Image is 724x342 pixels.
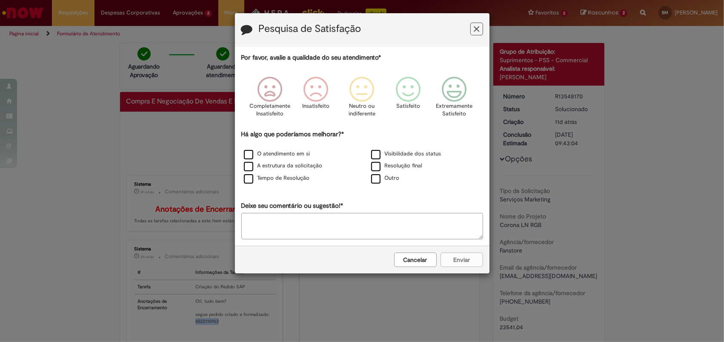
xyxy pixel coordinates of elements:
p: Extremamente Satisfeito [436,102,472,118]
p: Completamente Insatisfeito [249,102,290,118]
div: Insatisfeito [294,70,338,129]
p: Satisfeito [396,102,420,110]
label: Resolução final [371,162,423,170]
label: O atendimento em si [244,150,310,158]
label: Deixe seu comentário ou sugestão!* [241,201,343,210]
div: Completamente Insatisfeito [248,70,292,129]
div: Há algo que poderíamos melhorar?* [241,130,483,185]
button: Cancelar [394,253,437,267]
label: Por favor, avalie a qualidade do seu atendimento* [241,53,381,62]
label: Visibilidade dos status [371,150,441,158]
div: Satisfeito [386,70,430,129]
p: Insatisfeito [302,102,329,110]
div: Extremamente Satisfeito [432,70,476,129]
p: Neutro ou indiferente [346,102,377,118]
label: Tempo de Resolução [244,174,310,182]
div: Neutro ou indiferente [340,70,383,129]
label: A estrutura da solicitação [244,162,323,170]
label: Pesquisa de Satisfação [259,23,361,34]
label: Outro [371,174,400,182]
